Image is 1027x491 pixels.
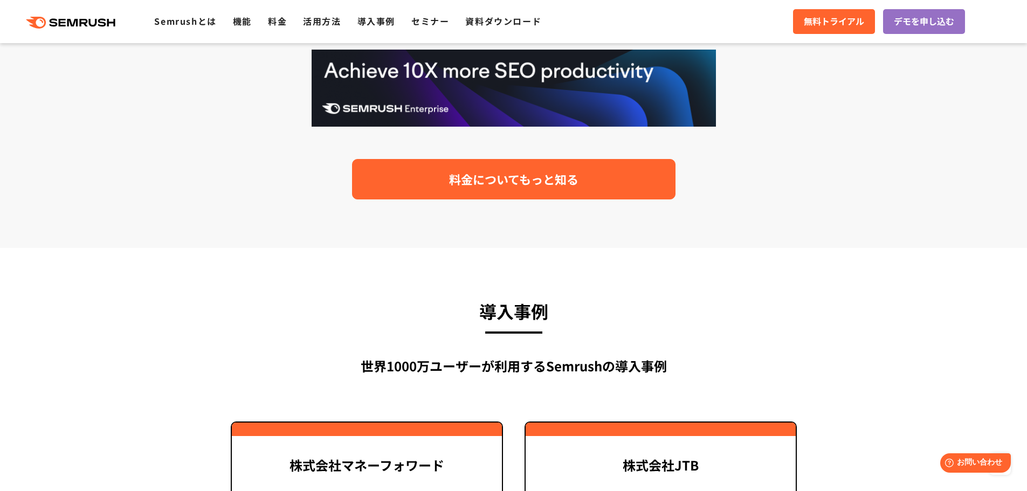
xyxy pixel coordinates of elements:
[233,15,252,27] a: 機能
[449,170,578,189] span: 料金についてもっと知る
[465,15,541,27] a: 資料ダウンロード
[931,449,1015,479] iframe: Help widget launcher
[411,15,449,27] a: セミナー
[303,15,341,27] a: 活用方法
[894,15,954,29] span: デモを申し込む
[883,9,965,34] a: デモを申し込む
[154,15,216,27] a: Semrushとは
[357,15,395,27] a: 導入事例
[793,9,875,34] a: 無料トライアル
[804,15,864,29] span: 無料トライアル
[268,15,287,27] a: 料金
[542,457,780,473] div: 株式会社JTB
[248,457,486,473] div: 株式会社マネーフォワード
[352,159,676,199] a: 料金についてもっと知る
[231,296,797,326] h3: 導入事例
[231,356,797,376] div: 世界1000万ユーザーが利用する Semrushの導入事例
